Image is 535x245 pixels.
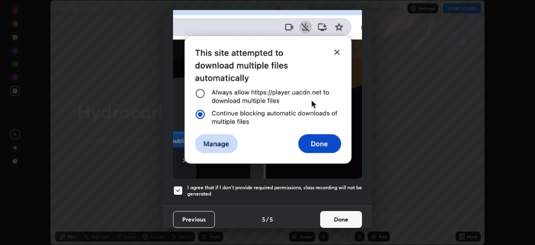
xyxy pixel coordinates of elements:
button: Done [320,211,362,228]
h4: 5 [270,215,273,224]
button: Previous [173,211,215,228]
h4: 5 [262,215,265,224]
h4: / [266,215,269,224]
h5: I agree that if I don't provide required permissions, class recording will not be generated [187,184,362,197]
